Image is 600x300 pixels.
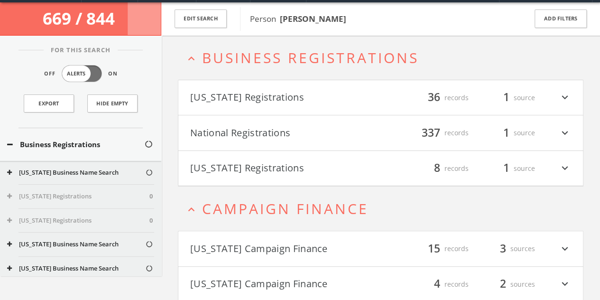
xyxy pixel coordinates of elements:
div: sources [478,276,535,292]
i: expand_more [559,276,571,292]
div: source [478,125,535,141]
span: 669 / 844 [43,7,119,29]
button: [US_STATE] Registrations [7,192,149,201]
button: expand_lessCampaign Finance [185,201,583,216]
i: expand_more [559,90,571,106]
button: [US_STATE] Campaign Finance [190,241,381,257]
span: Business Registrations [202,48,419,67]
i: expand_more [559,241,571,257]
button: [US_STATE] Registrations [190,160,381,177]
span: 2 [496,276,510,292]
span: 3 [496,240,510,257]
i: expand_less [185,52,198,65]
i: expand_more [559,125,571,141]
button: Edit Search [175,9,227,28]
span: 1 [499,160,514,177]
button: [US_STATE] Registrations [190,90,381,106]
span: 337 [417,124,444,141]
div: records [412,276,469,292]
span: 0 [149,216,153,225]
div: source [478,160,535,177]
span: Off [44,70,55,78]
b: [PERSON_NAME] [280,13,346,24]
div: records [412,241,469,257]
div: source [478,90,535,106]
span: 8 [430,160,444,177]
span: 4 [430,276,444,292]
button: [US_STATE] Campaign Finance [190,276,381,292]
span: 1 [499,124,514,141]
div: records [412,160,469,177]
button: Add Filters [535,9,587,28]
span: 1 [499,89,514,106]
span: Person [250,13,346,24]
button: [US_STATE] Registrations [7,216,149,225]
span: On [108,70,118,78]
div: records [412,90,469,106]
button: Hide Empty [87,94,138,112]
button: [US_STATE] Business Name Search [7,240,145,249]
span: Campaign Finance [202,199,369,218]
button: expand_lessBusiness Registrations [185,50,583,66]
div: sources [478,241,535,257]
button: [US_STATE] Business Name Search [7,168,145,178]
a: Export [24,94,74,112]
span: 36 [424,89,444,106]
span: 0 [149,192,153,201]
i: expand_less [185,203,198,216]
button: National Registrations [190,125,381,141]
button: [US_STATE] Business Name Search [7,264,145,273]
div: records [412,125,469,141]
span: 15 [424,240,444,257]
span: For This Search [44,46,118,55]
button: Business Registrations [7,139,144,150]
i: expand_more [559,160,571,177]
